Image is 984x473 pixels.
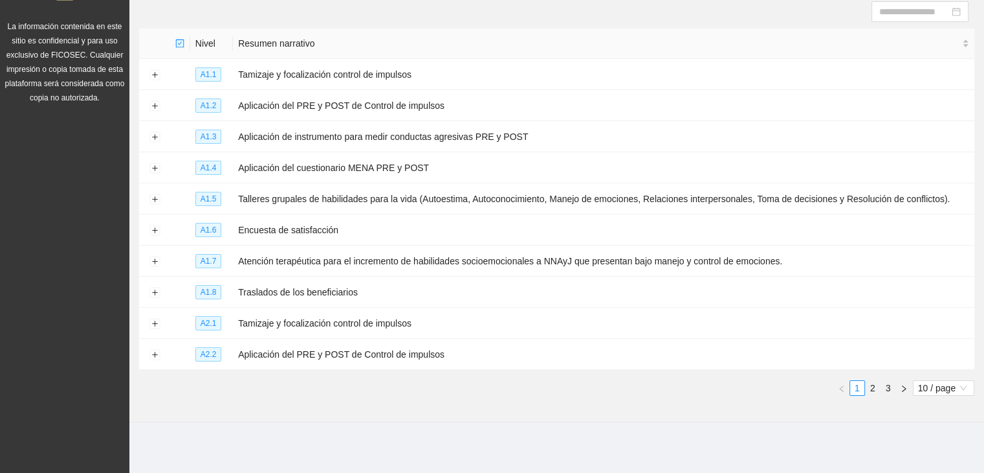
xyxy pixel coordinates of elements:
[233,121,974,152] td: Aplicación de instrumento para medir conductas agresivas PRE y POST
[195,254,222,268] span: A1.7
[195,316,222,330] span: A2.1
[233,246,974,277] td: Atención terapéutica para el incremento de habilidades socioemocionales a NNAyJ que presentan baj...
[149,225,160,236] button: Expand row
[233,59,974,90] td: Tamizaje y focalización control de impulsos
[834,380,849,396] li: Previous Page
[175,39,184,48] span: check-square
[838,385,846,393] span: left
[149,163,160,174] button: Expand row
[233,277,974,308] td: Traslados de los beneficiarios
[5,22,125,102] span: La información contenida en este sitio es confidencial y para uso exclusivo de FICOSEC. Cualquier...
[900,385,908,393] span: right
[866,381,880,395] a: 2
[233,183,974,214] td: Talleres grupales de habilidades para la vida (Autoestima, Autoconocimiento, Manejo de emociones,...
[233,152,974,183] td: Aplicación del cuestionario MENA PRE y POST
[880,380,896,396] li: 3
[850,381,864,395] a: 1
[195,347,222,362] span: A2.2
[195,98,222,113] span: A1.2
[881,381,895,395] a: 3
[834,380,849,396] button: left
[190,29,233,59] th: Nivel
[233,308,974,339] td: Tamizaje y focalización control de impulsos
[918,381,969,395] span: 10 / page
[233,339,974,370] td: Aplicación del PRE y POST de Control de impulsos
[195,67,222,82] span: A1.1
[896,380,912,396] li: Next Page
[149,132,160,143] button: Expand row
[238,36,959,51] span: Resumen narrativo
[149,350,160,360] button: Expand row
[865,380,880,396] li: 2
[149,288,160,298] button: Expand row
[233,90,974,121] td: Aplicación del PRE y POST de Control de impulsos
[195,223,222,237] span: A1.6
[195,285,222,299] span: A1.8
[195,130,222,144] span: A1.3
[149,319,160,329] button: Expand row
[149,257,160,267] button: Expand row
[195,192,222,206] span: A1.5
[149,70,160,80] button: Expand row
[195,161,222,175] span: A1.4
[149,101,160,111] button: Expand row
[849,380,865,396] li: 1
[896,380,912,396] button: right
[233,214,974,246] td: Encuesta de satisfacción
[233,29,974,59] th: Resumen narrativo
[913,380,974,396] div: Page Size
[149,194,160,205] button: Expand row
